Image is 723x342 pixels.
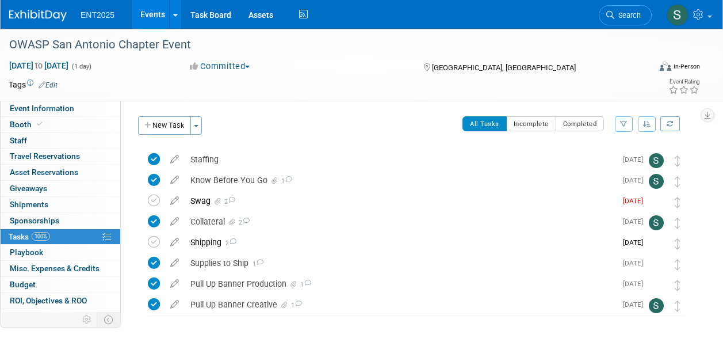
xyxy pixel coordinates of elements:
[1,261,120,276] a: Misc. Expenses & Credits
[10,104,74,113] span: Event Information
[675,259,680,270] i: Move task
[1,309,120,325] a: Attachments7
[1,117,120,132] a: Booth
[660,116,680,131] a: Refresh
[649,174,664,189] img: Stephanie Silva
[1,213,120,229] a: Sponsorships
[165,237,185,248] a: edit
[186,60,254,73] button: Committed
[165,279,185,289] a: edit
[675,197,680,208] i: Move task
[1,101,120,116] a: Event Information
[81,10,114,20] span: ENT2025
[10,168,78,177] span: Asset Reservations
[649,236,664,251] img: Rose Bodin
[237,219,250,226] span: 2
[1,229,120,245] a: Tasks100%
[649,215,664,230] img: Stephanie Silva
[623,259,649,267] span: [DATE]
[462,116,507,131] button: All Tasks
[649,257,664,272] img: Rose Bodin
[33,61,44,70] span: to
[675,238,680,249] i: Move task
[675,176,680,187] i: Move task
[649,153,664,168] img: Stephanie Silva
[623,238,649,246] span: [DATE]
[1,197,120,212] a: Shipments
[165,154,185,165] a: edit
[649,298,664,313] img: Stephanie Silva
[649,278,664,292] img: Rose Bodin
[599,5,652,25] a: Search
[185,274,616,294] div: Pull Up Banner Production
[623,218,649,226] span: [DATE]
[10,264,100,273] span: Misc. Expenses & Credits
[10,136,27,145] span: Staff
[185,191,616,211] div: Swag
[185,253,616,273] div: Supplies to Ship
[673,62,700,71] div: In-Person
[165,299,185,310] a: edit
[623,197,649,205] span: [DATE]
[10,184,47,193] span: Giveaways
[185,170,616,190] div: Know Before You Go
[165,216,185,227] a: edit
[1,133,120,149] a: Staff
[10,216,59,225] span: Sponsorships
[10,248,43,257] span: Playbook
[667,4,688,26] img: Stephanie Silva
[185,295,616,314] div: Pull Up Banner Creative
[10,200,48,209] span: Shipments
[675,218,680,229] i: Move task
[614,11,641,20] span: Search
[185,233,616,252] div: Shipping
[1,245,120,260] a: Playbook
[5,35,641,55] div: OWASP San Antonio Chapter Event
[675,301,680,311] i: Move task
[299,281,311,288] span: 1
[1,293,120,309] a: ROI, Objectives & ROO
[9,79,58,90] td: Tags
[185,212,616,231] div: Collateral
[649,195,664,210] img: Rose Bodin
[10,151,80,161] span: Travel Reservations
[9,60,69,71] span: [DATE] [DATE]
[10,296,87,305] span: ROI, Objectives & ROO
[280,177,292,185] span: 1
[432,63,576,72] span: [GEOGRAPHIC_DATA], [GEOGRAPHIC_DATA]
[39,81,58,89] a: Edit
[1,181,120,196] a: Giveaways
[165,258,185,268] a: edit
[10,312,67,321] span: Attachments
[223,198,235,206] span: 2
[623,301,649,309] span: [DATE]
[221,240,236,247] span: 2
[9,232,50,241] span: Tasks
[623,280,649,288] span: [DATE]
[71,63,91,70] span: (1 day)
[138,116,191,135] button: New Task
[10,280,36,289] span: Budget
[668,79,699,85] div: Event Rating
[165,175,185,185] a: edit
[32,232,50,241] span: 100%
[1,165,120,180] a: Asset Reservations
[1,277,120,292] a: Budget
[289,302,302,309] span: 1
[77,312,97,327] td: Personalize Event Tab Strip
[675,155,680,166] i: Move task
[59,312,67,321] span: 7
[660,62,671,71] img: Format-Inperson.png
[185,150,616,169] div: Staffing
[37,121,43,127] i: Booth reservation complete
[248,260,263,268] span: 1
[675,280,680,291] i: Move task
[165,196,185,206] a: edit
[506,116,556,131] button: Incomplete
[97,312,121,327] td: Toggle Event Tabs
[623,155,649,164] span: [DATE]
[599,60,700,77] div: Event Format
[556,116,605,131] button: Completed
[9,10,67,21] img: ExhibitDay
[1,149,120,164] a: Travel Reservations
